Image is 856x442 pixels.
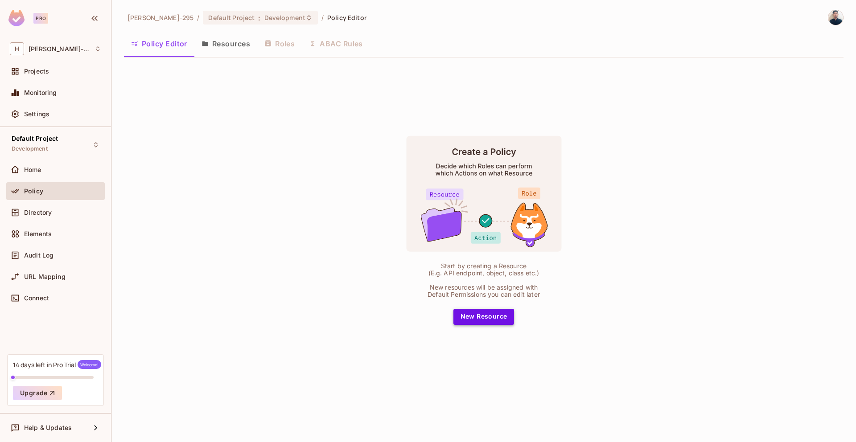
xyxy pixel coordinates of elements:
[12,145,48,152] span: Development
[321,13,324,22] li: /
[197,13,199,22] li: /
[208,13,255,22] span: Default Project
[24,424,72,431] span: Help & Updates
[8,10,25,26] img: SReyMgAAAABJRU5ErkJggg==
[327,13,366,22] span: Policy Editor
[194,33,257,55] button: Resources
[24,89,57,96] span: Monitoring
[24,273,66,280] span: URL Mapping
[24,230,52,237] span: Elements
[24,252,53,259] span: Audit Log
[24,110,49,118] span: Settings
[29,45,90,53] span: Workspace: Huy-295
[13,360,101,369] div: 14 days left in Pro Trial
[258,14,261,21] span: :
[424,284,544,298] div: New resources will be assigned with Default Permissions you can edit later
[264,13,305,22] span: Development
[33,13,48,24] div: Pro
[24,209,52,216] span: Directory
[424,262,544,277] div: Start by creating a Resource (E.g. API endpoint, object, class etc.)
[453,309,514,325] button: New Resource
[13,386,62,400] button: Upgrade
[78,360,101,369] span: Welcome!
[24,295,49,302] span: Connect
[10,42,24,55] span: H
[828,10,843,25] img: Huy Quoc
[24,68,49,75] span: Projects
[12,135,58,142] span: Default Project
[124,33,194,55] button: Policy Editor
[24,166,41,173] span: Home
[128,13,193,22] span: the active workspace
[24,188,43,195] span: Policy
